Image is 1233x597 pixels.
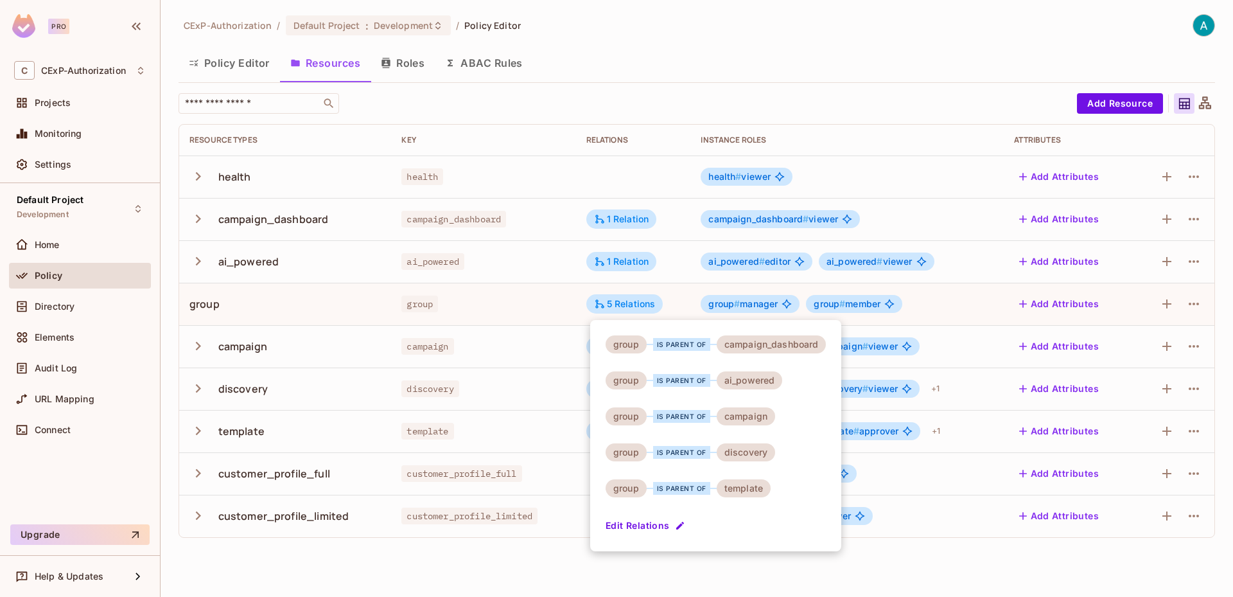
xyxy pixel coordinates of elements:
div: group [606,479,647,497]
div: is parent of [653,482,710,495]
div: is parent of [653,374,710,387]
div: is parent of [653,410,710,423]
div: group [606,407,647,425]
div: is parent of [653,446,710,459]
div: is parent of [653,338,710,351]
div: group [606,335,647,353]
button: Edit Relations [606,515,688,536]
div: ai_powered [717,371,783,389]
div: group [606,371,647,389]
div: discovery [717,443,775,461]
div: template [717,479,771,497]
div: campaign_dashboard [717,335,826,353]
div: campaign [717,407,775,425]
div: group [606,443,647,461]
